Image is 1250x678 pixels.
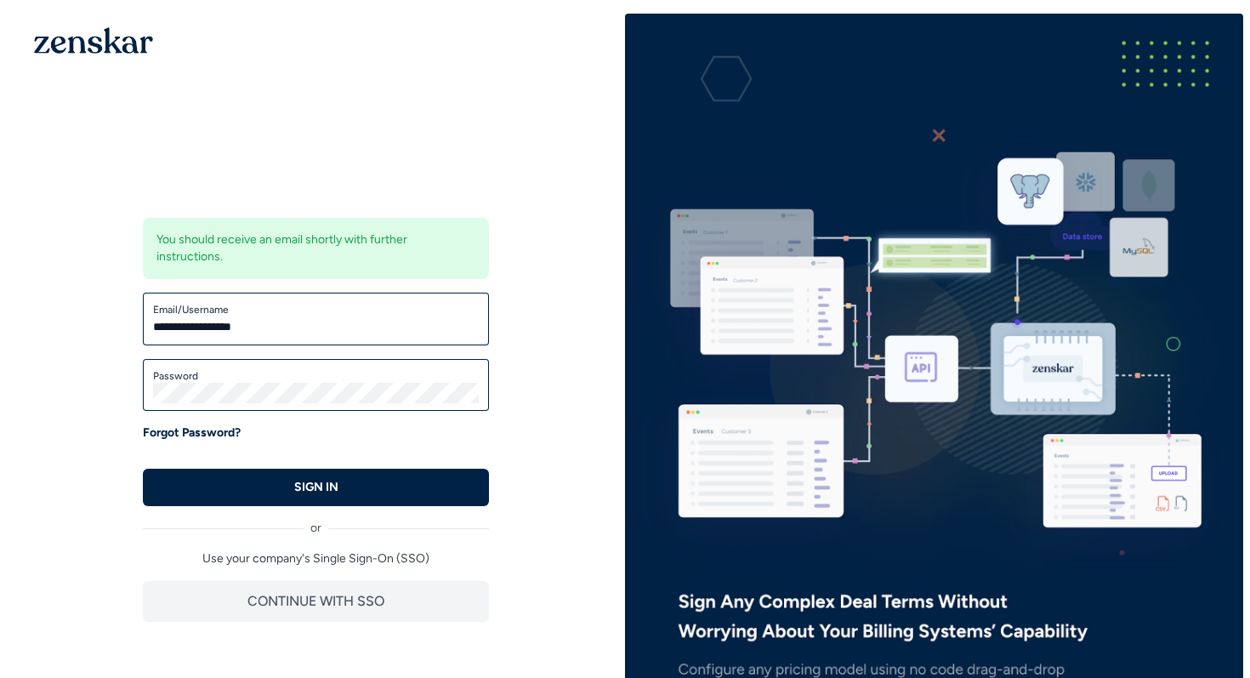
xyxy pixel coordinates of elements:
p: SIGN IN [294,479,338,496]
button: CONTINUE WITH SSO [143,581,489,622]
label: Password [153,369,479,383]
div: You should receive an email shortly with further instructions. [143,218,489,279]
a: Forgot Password? [143,424,241,442]
label: Email/Username [153,303,479,316]
button: SIGN IN [143,469,489,506]
img: 1OGAJ2xQqyY4LXKgY66KYq0eOWRCkrZdAb3gUhuVAqdWPZE9SRJmCz+oDMSn4zDLXe31Ii730ItAGKgCKgCCgCikA4Av8PJUP... [34,27,153,54]
div: or [143,506,489,537]
p: Use your company's Single Sign-On (SSO) [143,550,489,567]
